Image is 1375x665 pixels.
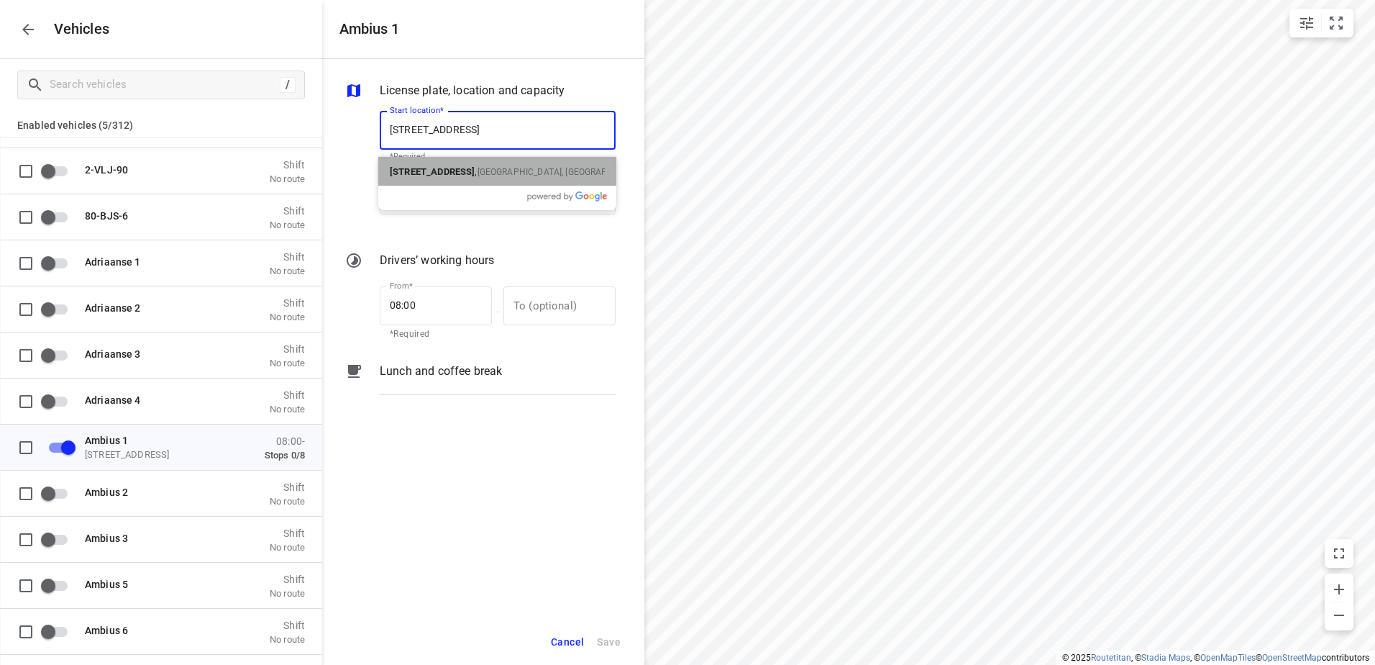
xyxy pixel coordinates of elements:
[270,250,305,262] p: Shift
[270,389,305,400] p: Shift
[40,111,76,138] span: Enable
[270,297,305,308] p: Shift
[85,434,128,445] span: Ambius 1
[85,163,128,175] span: 2-VLJ-90
[1322,9,1351,37] button: Fit zoom
[270,219,305,230] p: No route
[1091,653,1131,663] a: Routetitan
[270,173,305,184] p: No route
[270,311,305,322] p: No route
[270,541,305,553] p: No route
[478,167,650,177] span: [GEOGRAPHIC_DATA], [GEOGRAPHIC_DATA]
[380,82,565,99] p: License plate, location and capacity
[270,481,305,492] p: Shift
[270,619,305,630] p: Shift
[40,571,76,599] span: Enable
[1062,653,1369,663] li: © 2025 , © , © © contributors
[492,307,503,317] p: —
[85,255,140,267] span: Adriaanse 1
[40,203,76,230] span: Enable
[85,302,140,313] span: Adriaanse 2
[40,433,76,461] span: Disable
[380,252,494,269] p: Drivers’ working hours
[40,387,76,415] span: Enable
[1289,9,1353,37] div: small contained button group
[345,252,616,272] div: Drivers’ working hours
[544,628,590,657] button: Cancel
[1292,9,1321,37] button: Map settings
[270,403,305,415] p: No route
[1262,653,1322,663] a: OpenStreetMap
[270,204,305,216] p: Shift
[527,191,608,202] img: Powered by Google
[551,633,584,651] span: Cancel
[270,633,305,645] p: No route
[270,343,305,354] p: Shift
[270,587,305,599] p: No route
[280,77,296,93] div: /
[50,73,280,96] input: Search vehicles
[270,158,305,170] p: Shift
[85,348,140,359] span: Adriaanse 3
[40,157,76,184] span: Enable
[390,327,482,342] p: *Required
[40,295,76,322] span: Enable
[270,127,305,138] p: No route
[40,479,76,507] span: Enable
[85,448,229,460] p: [STREET_ADDRESS]
[85,486,128,497] span: Ambius 2
[270,357,305,368] p: No route
[390,166,478,177] span: ,
[85,624,128,635] span: Ambius 6
[40,617,76,645] span: Enable
[85,578,128,589] span: Ambius 5
[1200,653,1256,663] a: OpenMapTiles
[85,209,128,221] span: 80-BJS-6
[42,21,110,37] p: Vehicles
[270,527,305,538] p: Shift
[40,525,76,553] span: Enable
[390,166,475,177] b: [STREET_ADDRESS]
[345,363,616,406] div: Lunch and coffee break
[345,82,616,102] div: License plate, location and capacity
[380,363,502,380] p: Lunch and coffee break
[40,249,76,276] span: Enable
[265,449,305,461] p: Stops 0/8
[40,341,76,368] span: Enable
[270,495,305,507] p: No route
[85,532,128,543] span: Ambius 3
[339,21,399,37] h5: Ambius 1
[270,573,305,584] p: Shift
[270,265,305,276] p: No route
[265,435,305,446] p: 08:00-
[1141,653,1190,663] a: Stadia Maps
[85,394,140,405] span: Adriaanse 4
